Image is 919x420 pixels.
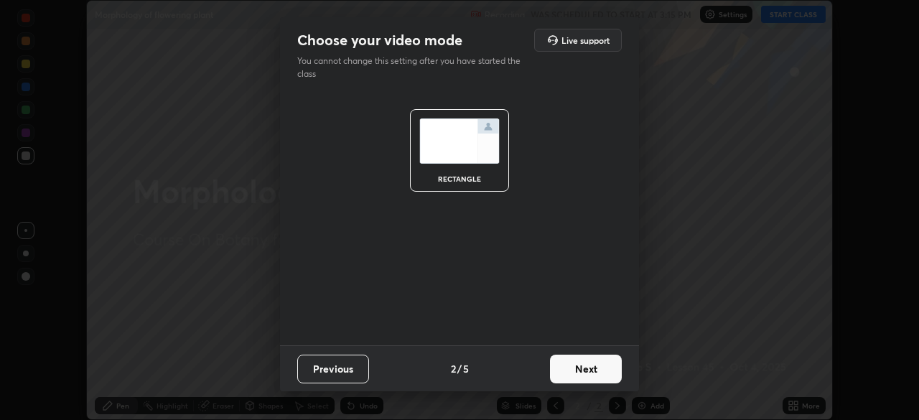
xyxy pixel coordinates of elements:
[297,31,462,50] h2: Choose your video mode
[431,175,488,182] div: rectangle
[457,361,462,376] h4: /
[451,361,456,376] h4: 2
[561,36,610,45] h5: Live support
[297,355,369,383] button: Previous
[419,118,500,164] img: normalScreenIcon.ae25ed63.svg
[550,355,622,383] button: Next
[463,361,469,376] h4: 5
[297,55,530,80] p: You cannot change this setting after you have started the class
